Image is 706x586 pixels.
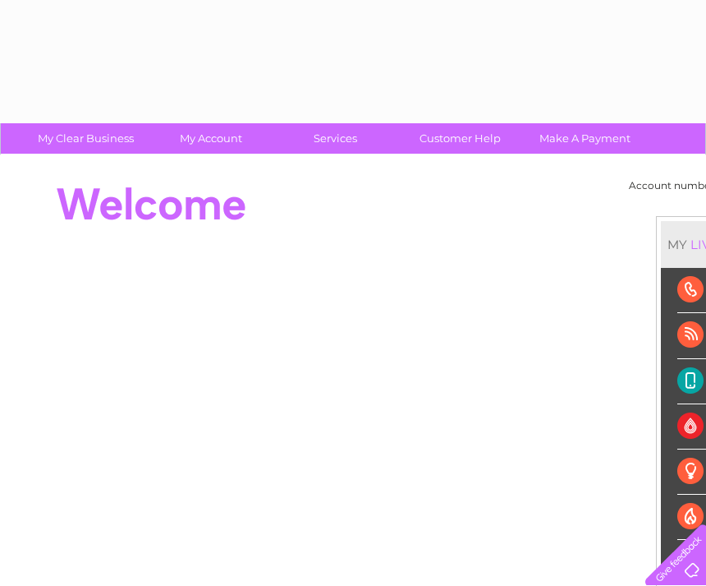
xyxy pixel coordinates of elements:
[517,123,653,154] a: Make A Payment
[143,123,278,154] a: My Account
[392,123,528,154] a: Customer Help
[18,123,154,154] a: My Clear Business
[268,123,403,154] a: Services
